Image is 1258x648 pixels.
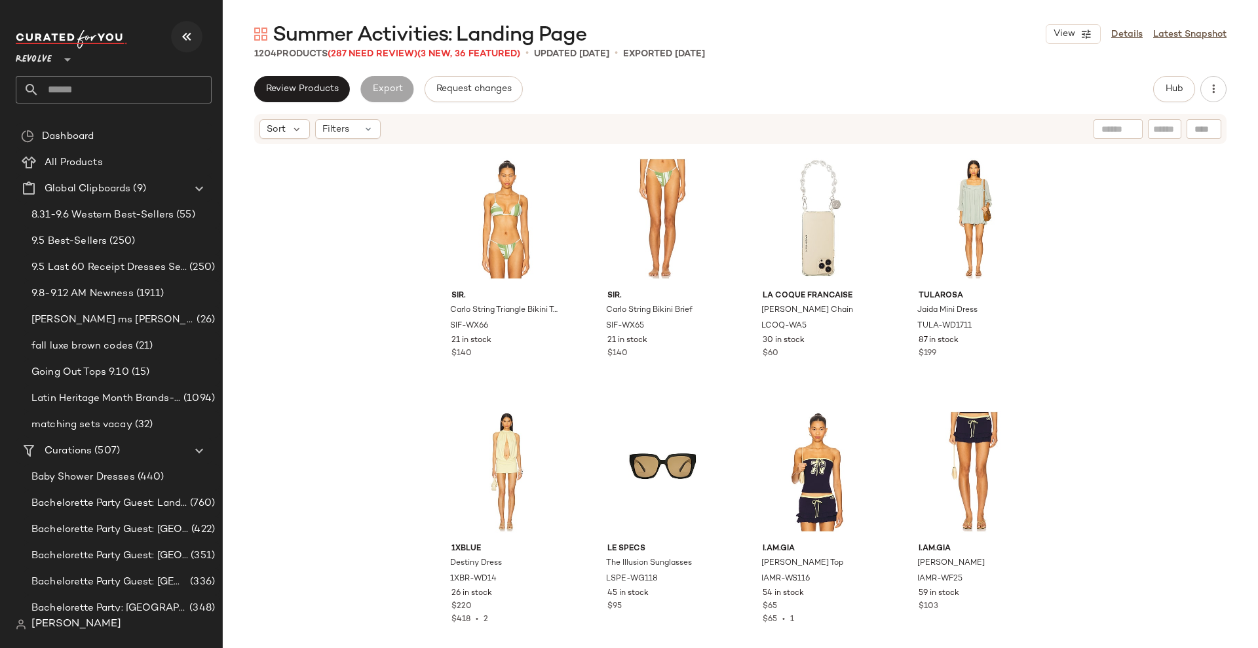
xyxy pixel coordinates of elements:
span: SIF-WX65 [606,320,644,332]
span: [PERSON_NAME] ms [PERSON_NAME] [31,313,194,328]
img: IAMR-WS116_V1.jpg [752,406,884,538]
span: 9.5 Last 60 Receipt Dresses Selling [31,260,187,275]
span: $199 [919,348,936,360]
button: View [1046,24,1101,44]
span: (21) [133,339,153,354]
img: cfy_white_logo.C9jOOHJF.svg [16,30,127,48]
span: (422) [189,522,215,537]
span: (3 New, 36 Featured) [417,49,520,59]
span: LSPE-WG118 [606,573,658,585]
span: 54 in stock [763,588,804,600]
span: Carlo String Bikini Brief [606,305,693,316]
a: Latest Snapshot [1153,28,1227,41]
span: (1094) [181,391,215,406]
span: I.AM.GIA [763,543,873,555]
p: Exported [DATE] [623,47,705,61]
span: Bachelorette Party Guest: [GEOGRAPHIC_DATA] [31,522,189,537]
span: $220 [451,601,472,613]
span: $95 [607,601,622,613]
span: $60 [763,348,778,360]
img: IAMR-WF25_V1.jpg [908,406,1040,538]
span: $65 [763,615,777,624]
img: LSPE-WG118_V1.jpg [597,406,729,538]
span: 45 in stock [607,588,649,600]
span: [PERSON_NAME] [917,558,985,569]
img: SIF-WX66_V1.jpg [441,153,573,285]
span: Jaida Mini Dress [917,305,978,316]
span: Going Out Tops 9.10 [31,365,129,380]
span: 59 in stock [919,588,959,600]
span: Baby Shower Dresses [31,470,135,485]
span: $65 [763,601,777,613]
span: fall luxe brown codes [31,339,133,354]
span: $103 [919,601,938,613]
span: (351) [188,548,215,563]
img: svg%3e [21,130,34,143]
a: Details [1111,28,1143,41]
span: Revolve [16,45,52,68]
span: 9.8-9.12 AM Newness [31,286,134,301]
span: I.AM.GIA [919,543,1029,555]
span: (336) [187,575,215,590]
span: (760) [187,496,215,511]
span: Bachelorette Party Guest: Landing Page [31,496,187,511]
span: (250) [107,234,135,249]
span: 30 in stock [763,335,805,347]
span: Le Specs [607,543,718,555]
span: Tularosa [919,290,1029,302]
span: (507) [92,444,120,459]
p: updated [DATE] [534,47,609,61]
span: 1XBR-WD14 [450,573,497,585]
span: 9.5 Best-Sellers [31,234,107,249]
span: Review Products [265,84,339,94]
span: 1 [790,615,794,624]
span: Global Clipboards [45,181,130,197]
span: Curations [45,444,92,459]
span: • [525,46,529,62]
button: Hub [1153,76,1195,102]
span: • [777,615,790,624]
span: [PERSON_NAME] [31,617,121,632]
span: All Products [45,155,103,170]
span: $418 [451,615,470,624]
span: (55) [174,208,195,223]
span: SIF-WX66 [450,320,488,332]
span: Sort [267,123,286,136]
span: (15) [129,365,150,380]
span: Filters [322,123,349,136]
span: Bachelorette Party Guest: [GEOGRAPHIC_DATA] [31,548,188,563]
span: 87 in stock [919,335,959,347]
img: SIF-WX65_V1.jpg [597,153,729,285]
img: svg%3e [16,619,26,630]
span: Destiny Dress [450,558,502,569]
img: LCOQ-WA5_V1.jpg [752,153,884,285]
span: $140 [607,348,628,360]
span: Request changes [436,84,512,94]
span: (32) [132,417,153,432]
span: (287 Need Review) [328,49,417,59]
img: TULA-WD1711_V1.jpg [908,153,1040,285]
span: 1XBLUE [451,543,562,555]
span: [PERSON_NAME] Top [761,558,843,569]
span: (250) [187,260,215,275]
span: Bachelorette Party Guest: [GEOGRAPHIC_DATA] [31,575,187,590]
span: View [1053,29,1075,39]
span: The Illusion Sunglasses [606,558,692,569]
span: • [470,615,484,624]
button: Request changes [425,76,523,102]
img: 1XBR-WD14_V1.jpg [441,406,573,538]
span: 2 [484,615,488,624]
span: 21 in stock [451,335,491,347]
span: Bachelorette Party: [GEOGRAPHIC_DATA] [31,601,187,616]
button: Review Products [254,76,350,102]
span: TULA-WD1711 [917,320,972,332]
span: 1204 [254,49,276,59]
span: SIR. [451,290,562,302]
span: Hub [1165,84,1183,94]
div: Products [254,47,520,61]
span: Carlo String Triangle Bikini Top [450,305,561,316]
img: svg%3e [254,28,267,41]
span: 26 in stock [451,588,492,600]
span: 8.31-9.6 Western Best-Sellers [31,208,174,223]
span: [PERSON_NAME] Chain [761,305,853,316]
